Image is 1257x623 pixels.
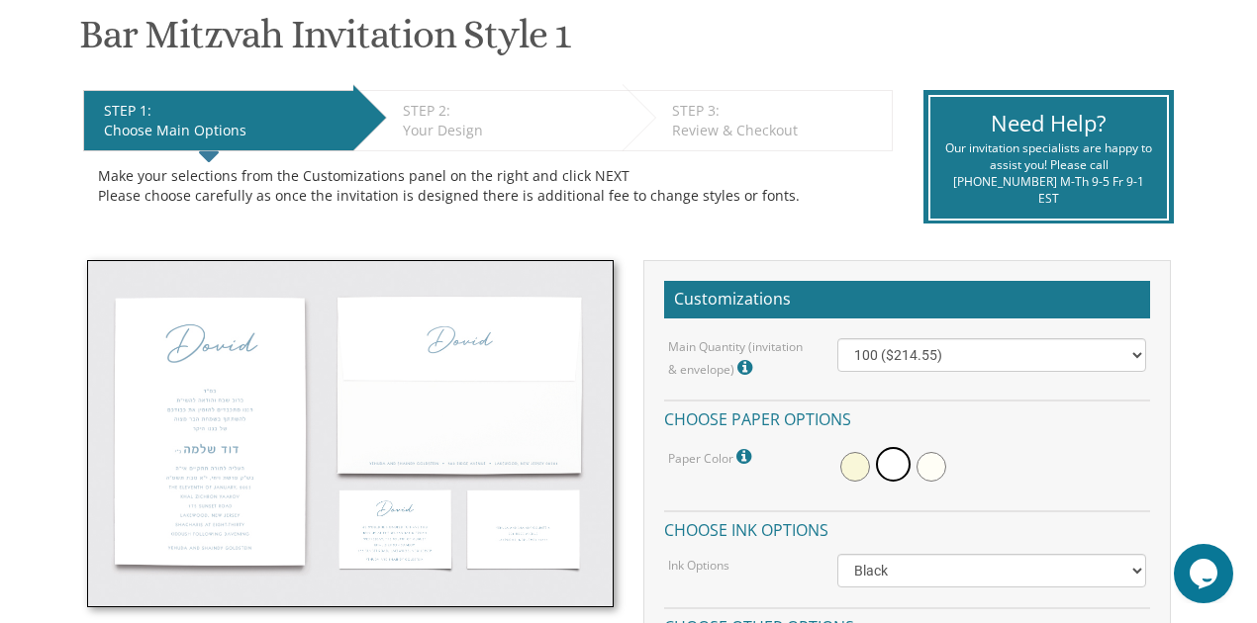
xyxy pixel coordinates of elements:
[668,557,729,574] label: Ink Options
[403,101,614,121] div: STEP 2:
[668,444,756,470] label: Paper Color
[79,13,570,71] h1: Bar Mitzvah Invitation Style 1
[87,260,615,607] img: bminv-thumb-1.jpg
[104,121,343,140] div: Choose Main Options
[672,101,882,121] div: STEP 3:
[664,510,1150,545] h4: Choose ink options
[664,400,1150,434] h4: Choose paper options
[98,166,879,206] div: Make your selections from the Customizations panel on the right and click NEXT Please choose care...
[945,139,1152,208] div: Our invitation specialists are happy to assist you! Please call [PHONE_NUMBER] M-Th 9-5 Fr 9-1 EST
[945,108,1152,138] div: Need Help?
[668,338,808,381] label: Main Quantity (invitation & envelope)
[1174,544,1237,603] iframe: chat widget
[403,121,614,140] div: Your Design
[672,121,882,140] div: Review & Checkout
[104,101,343,121] div: STEP 1:
[664,281,1150,318] h2: Customizations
